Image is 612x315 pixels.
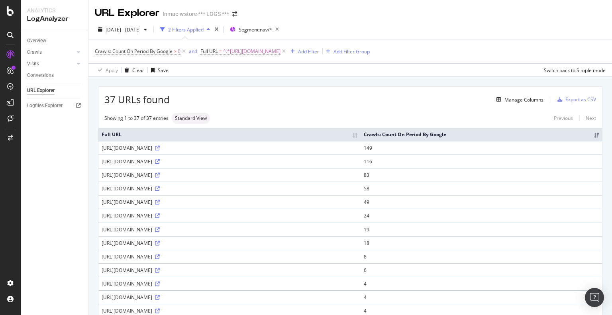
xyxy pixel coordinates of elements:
div: Add Filter Group [333,48,370,55]
td: 19 [361,223,602,236]
div: Conversions [27,71,54,80]
div: neutral label [172,113,210,124]
button: 2 Filters Applied [157,23,213,36]
span: Standard View [175,116,207,121]
span: ^.*[URL][DOMAIN_NAME] [223,46,280,57]
div: arrow-right-arrow-left [232,11,237,17]
td: 83 [361,168,602,182]
div: [URL][DOMAIN_NAME] [102,226,357,233]
div: [URL][DOMAIN_NAME] [102,145,357,151]
td: 6 [361,263,602,277]
td: 4 [361,290,602,304]
th: Crawls: Count On Period By Google: activate to sort column ascending [361,128,602,141]
th: Full URL: activate to sort column ascending [98,128,361,141]
span: Segment: nav/* [239,26,272,33]
a: Conversions [27,71,82,80]
span: 0 [178,46,180,57]
div: Analytics [27,6,82,14]
td: 4 [361,277,602,290]
span: Crawls: Count On Period By Google [95,48,173,55]
button: and [189,47,197,55]
div: and [189,48,197,55]
a: Visits [27,60,75,68]
div: Manage Columns [504,96,543,103]
div: Showing 1 to 37 of 37 entries [104,115,169,121]
td: 58 [361,182,602,195]
button: Manage Columns [493,95,543,104]
div: [URL][DOMAIN_NAME] [102,212,357,219]
td: 49 [361,195,602,209]
button: Add Filter Group [323,47,370,56]
span: > [174,48,177,55]
div: URL Explorer [27,86,55,95]
div: Crawls [27,48,42,57]
span: = [219,48,222,55]
td: 116 [361,155,602,168]
div: Export as CSV [565,96,596,103]
button: [DATE] - [DATE] [95,23,150,36]
div: [URL][DOMAIN_NAME] [102,267,357,274]
button: Add Filter [287,47,319,56]
div: [URL][DOMAIN_NAME] [102,253,357,260]
td: 18 [361,236,602,250]
a: Crawls [27,48,75,57]
button: Apply [95,64,118,76]
div: Apply [106,67,118,74]
div: 2 Filters Applied [168,26,204,33]
div: Overview [27,37,46,45]
td: 8 [361,250,602,263]
span: [DATE] - [DATE] [106,26,141,33]
div: [URL][DOMAIN_NAME] [102,158,357,165]
div: Open Intercom Messenger [585,288,604,307]
div: [URL][DOMAIN_NAME] [102,280,357,287]
td: 149 [361,141,602,155]
div: Visits [27,60,39,68]
div: [URL][DOMAIN_NAME] [102,307,357,314]
div: LogAnalyzer [27,14,82,23]
button: Switch back to Simple mode [541,64,606,76]
div: Save [158,67,169,74]
button: Clear [122,64,144,76]
div: URL Explorer [95,6,159,20]
div: [URL][DOMAIN_NAME] [102,294,357,301]
a: Logfiles Explorer [27,102,82,110]
div: Clear [132,67,144,74]
td: 24 [361,209,602,222]
div: Logfiles Explorer [27,102,63,110]
div: Switch back to Simple mode [544,67,606,74]
div: [URL][DOMAIN_NAME] [102,240,357,247]
div: [URL][DOMAIN_NAME] [102,172,357,178]
div: [URL][DOMAIN_NAME] [102,199,357,205]
a: Overview [27,37,82,45]
button: Export as CSV [554,93,596,106]
div: [URL][DOMAIN_NAME] [102,185,357,192]
button: Save [148,64,169,76]
button: Segment:nav/* [227,23,282,36]
span: 37 URLs found [104,93,170,106]
div: Add Filter [298,48,319,55]
a: URL Explorer [27,86,82,95]
span: Full URL [200,48,218,55]
div: times [213,25,220,33]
